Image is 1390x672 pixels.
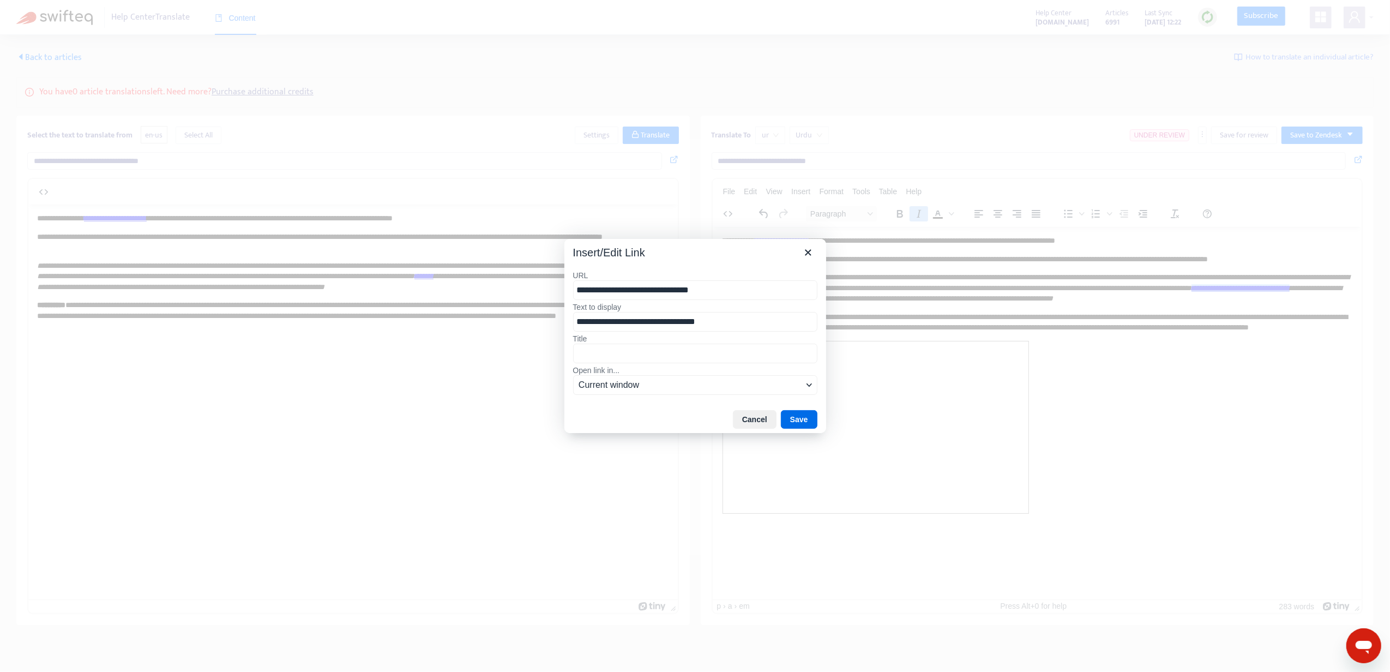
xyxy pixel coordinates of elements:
label: Title [573,334,817,344]
body: Rich Text Area. Press ALT-0 for help. [9,9,641,290]
button: Close [799,243,817,262]
button: Open link in... [573,375,817,395]
label: Open link in... [573,365,817,375]
label: URL [573,271,817,280]
body: Rich Text Area. Press ALT-0 for help. [9,9,641,311]
div: Insert/Edit Link [573,245,645,260]
span: Current window [579,379,803,392]
label: Text to display [573,302,817,312]
iframe: Button to launch messaging window [1346,628,1381,663]
button: Cancel [733,410,777,429]
button: Save [781,410,817,429]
